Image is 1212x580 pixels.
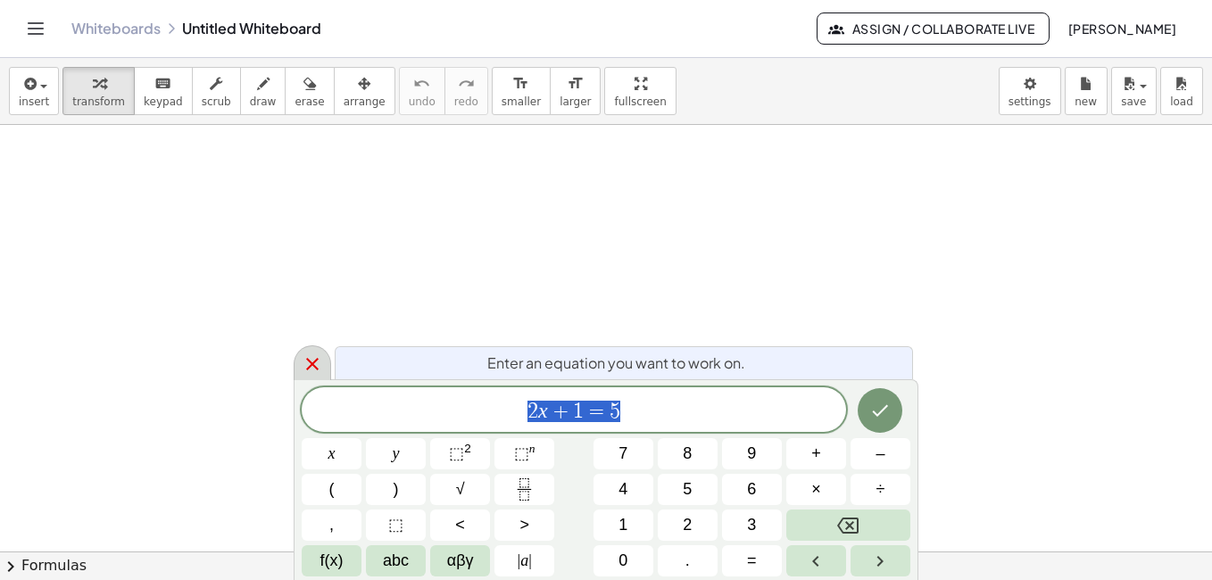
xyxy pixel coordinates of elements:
[1170,95,1193,108] span: load
[487,352,745,374] span: Enter an equation you want to work on.
[594,438,653,469] button: 7
[494,474,554,505] button: Fraction
[604,67,676,115] button: fullscreen
[519,513,529,537] span: >
[1111,67,1157,115] button: save
[786,474,846,505] button: Times
[1160,67,1203,115] button: load
[722,474,782,505] button: 6
[285,67,334,115] button: erase
[811,477,821,501] span: ×
[594,545,653,576] button: 0
[514,444,529,462] span: ⬚
[618,549,627,573] span: 0
[366,545,426,576] button: Alphabet
[614,95,666,108] span: fullscreen
[1067,21,1176,37] span: [PERSON_NAME]
[430,545,490,576] button: Greek alphabet
[302,545,361,576] button: Functions
[1065,67,1108,115] button: new
[851,545,910,576] button: Right arrow
[9,67,59,115] button: insert
[747,513,756,537] span: 3
[851,474,910,505] button: Divide
[430,438,490,469] button: Squared
[658,438,718,469] button: 8
[560,95,591,108] span: larger
[492,67,551,115] button: format_sizesmaller
[383,549,409,573] span: abc
[454,95,478,108] span: redo
[811,442,821,466] span: +
[250,95,277,108] span: draw
[329,477,335,501] span: (
[851,438,910,469] button: Minus
[518,549,532,573] span: a
[722,545,782,576] button: Equals
[618,477,627,501] span: 4
[573,401,584,422] span: 1
[858,388,902,433] button: Done
[458,73,475,95] i: redo
[1009,95,1051,108] span: settings
[658,545,718,576] button: .
[786,438,846,469] button: Plus
[817,12,1050,45] button: Assign / Collaborate Live
[512,73,529,95] i: format_size
[344,95,386,108] span: arrange
[999,67,1061,115] button: settings
[334,67,395,115] button: arrange
[399,67,445,115] button: undoundo
[302,474,361,505] button: (
[876,442,884,466] span: –
[567,73,584,95] i: format_size
[722,510,782,541] button: 3
[548,401,574,422] span: +
[502,95,541,108] span: smaller
[685,549,690,573] span: .
[527,401,538,422] span: 2
[518,551,521,569] span: |
[430,474,490,505] button: Square root
[328,442,336,466] span: x
[320,549,344,573] span: f(x)
[366,474,426,505] button: )
[202,95,231,108] span: scrub
[144,95,183,108] span: keypad
[494,545,554,576] button: Absolute value
[413,73,430,95] i: undo
[1121,95,1146,108] span: save
[62,67,135,115] button: transform
[394,477,399,501] span: )
[388,513,403,537] span: ⬚
[494,438,554,469] button: Superscript
[409,95,436,108] span: undo
[329,513,334,537] span: ,
[154,73,171,95] i: keyboard
[295,95,324,108] span: erase
[494,510,554,541] button: Greater than
[464,442,471,455] sup: 2
[366,510,426,541] button: Placeholder
[786,545,846,576] button: Left arrow
[1053,12,1191,45] button: [PERSON_NAME]
[594,474,653,505] button: 4
[658,474,718,505] button: 5
[610,401,620,422] span: 5
[529,442,535,455] sup: n
[366,438,426,469] button: y
[302,510,361,541] button: ,
[447,549,474,573] span: αβγ
[21,14,50,43] button: Toggle navigation
[393,442,400,466] span: y
[722,438,782,469] button: 9
[240,67,286,115] button: draw
[1075,95,1097,108] span: new
[528,551,532,569] span: |
[584,401,610,422] span: =
[449,444,464,462] span: ⬚
[455,513,465,537] span: <
[430,510,490,541] button: Less than
[683,477,692,501] span: 5
[71,20,161,37] a: Whiteboards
